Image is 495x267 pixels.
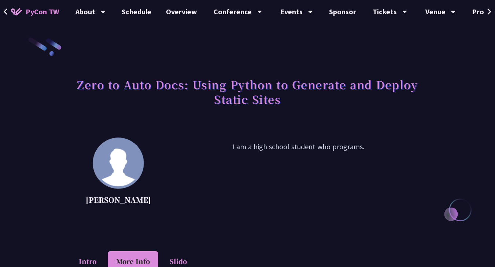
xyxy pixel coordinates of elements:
p: I am a high school student who programs. [169,141,428,207]
span: PyCon TW [26,6,59,17]
img: Home icon of PyCon TW 2025 [11,8,22,15]
a: PyCon TW [4,3,66,21]
p: [PERSON_NAME] [86,194,151,205]
h1: Zero to Auto Docs: Using Python to Generate and Deploy Static Sites [67,73,428,110]
img: Daniel Gau [93,138,144,189]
